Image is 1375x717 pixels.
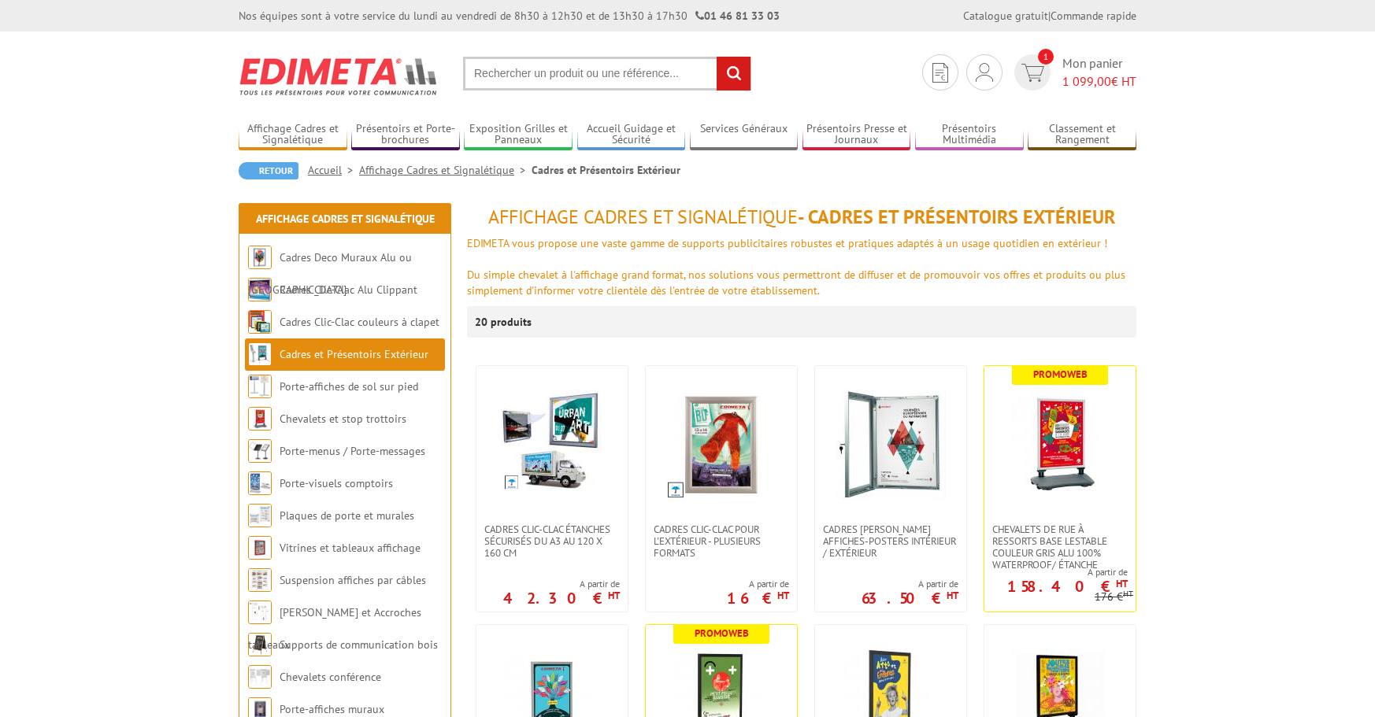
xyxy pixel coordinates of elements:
p: 16 € [727,593,789,603]
div: | [963,8,1136,24]
sup: HT [777,589,789,602]
span: 1 [1038,49,1054,65]
a: Cadres [PERSON_NAME] affiches-posters intérieur / extérieur [815,523,966,559]
a: Affichage Cadres et Signalétique [239,122,347,148]
img: Edimeta [239,47,439,105]
a: Porte-menus / Porte-messages [280,444,425,458]
a: Présentoirs Multimédia [915,122,1024,148]
span: Affichage Cadres et Signalétique [488,205,798,229]
a: Cadres Clic-Clac couleurs à clapet [280,315,439,329]
div: Nos équipes sont à votre service du lundi au vendredi de 8h30 à 12h30 et de 13h30 à 17h30 [239,8,780,24]
a: Accueil Guidage et Sécurité [577,122,686,148]
span: A partir de [984,566,1128,578]
sup: HT [608,589,620,602]
img: devis rapide [976,63,993,82]
a: Porte-visuels comptoirs [280,476,393,490]
strong: 01 46 81 33 03 [695,9,780,23]
span: Mon panier [1062,54,1136,91]
sup: HT [947,589,958,602]
input: Rechercher un produit ou une référence... [463,57,751,91]
a: Présentoirs Presse et Journaux [802,122,911,148]
div: EDIMETA vous propose une vaste gamme de supports publicitaires robustes et pratiques adaptés à un... [467,235,1136,251]
img: Cadres Clic-Clac couleurs à clapet [248,310,272,334]
a: Classement et Rangement [1028,122,1136,148]
p: 20 produits [475,306,534,338]
a: Plaques de porte et murales [280,508,414,523]
span: A partir de [503,578,620,590]
p: 42.30 € [503,593,620,603]
span: Cadres Clic-Clac pour l'extérieur - PLUSIEURS FORMATS [654,523,789,559]
a: Vitrines et tableaux affichage [280,541,421,555]
a: Chevalets et stop trottoirs [280,412,406,426]
b: Promoweb [695,626,749,640]
a: devis rapide 1 Mon panier 1 099,00€ HT [1010,54,1136,91]
span: A partir de [862,578,958,590]
span: € HT [1062,72,1136,91]
img: Cadres Clic-Clac étanches sécurisés du A3 au 120 x 160 cm [501,390,603,492]
h1: - Cadres et Présentoirs Extérieur [467,207,1136,227]
a: Porte-affiches de sol sur pied [280,379,418,394]
img: Porte-visuels comptoirs [248,471,272,495]
img: Suspension affiches par câbles [248,568,272,592]
a: Cadres Clic-Clac Alu Clippant [280,283,417,297]
a: Affichage Cadres et Signalétique [359,163,532,177]
img: Porte-menus / Porte-messages [248,439,272,463]
img: Chevalets et stop trottoirs [248,407,272,431]
sup: HT [1116,577,1128,590]
img: Cadres Deco Muraux Alu ou Bois [248,246,272,269]
a: Cadres Deco Muraux Alu ou [GEOGRAPHIC_DATA] [248,250,412,297]
a: Exposition Grilles et Panneaux [464,122,573,148]
img: Plaques de porte et murales [248,504,272,527]
img: devis rapide [932,63,948,83]
span: A partir de [727,578,789,590]
a: Présentoirs et Porte-brochures [351,122,460,148]
a: Accueil [308,163,359,177]
img: Vitrines et tableaux affichage [248,536,272,560]
img: Cadres et Présentoirs Extérieur [248,342,272,366]
p: 158.40 € [1007,582,1128,591]
b: Promoweb [1033,368,1088,381]
p: 63.50 € [862,593,958,603]
a: Cadres et Présentoirs Extérieur [280,347,428,361]
span: Cadres Clic-Clac étanches sécurisés du A3 au 120 x 160 cm [484,523,620,559]
a: Suspension affiches par câbles [280,573,426,587]
input: rechercher [717,57,751,91]
a: Supports de communication bois [280,638,438,652]
a: Cadres Clic-Clac pour l'extérieur - PLUSIEURS FORMATS [646,523,797,559]
p: 176 € [1095,591,1133,603]
a: Retour [239,162,298,179]
img: Cadres vitrines affiches-posters intérieur / extérieur [836,390,946,500]
img: Cadres Clic-Clac pour l'extérieur - PLUSIEURS FORMATS [666,390,776,500]
span: Cadres [PERSON_NAME] affiches-posters intérieur / extérieur [823,523,958,559]
a: Chevalets de rue à ressorts base lestable couleur Gris Alu 100% waterproof/ étanche [984,523,1136,571]
img: devis rapide [1021,64,1044,82]
img: Porte-affiches de sol sur pied [248,375,272,398]
div: Du simple chevalet à l'affichage grand format, nos solutions vous permettront de diffuser et de p... [467,267,1136,298]
span: 1 099,00 [1062,73,1111,89]
img: Chevalets de rue à ressorts base lestable couleur Gris Alu 100% waterproof/ étanche [1005,390,1115,500]
a: Services Généraux [690,122,799,148]
li: Cadres et Présentoirs Extérieur [532,162,680,178]
a: Catalogue gratuit [963,9,1048,23]
a: Cadres Clic-Clac étanches sécurisés du A3 au 120 x 160 cm [476,523,628,559]
a: Affichage Cadres et Signalétique [256,212,435,226]
sup: HT [1123,588,1133,599]
a: Commande rapide [1051,9,1136,23]
span: Chevalets de rue à ressorts base lestable couleur Gris Alu 100% waterproof/ étanche [992,523,1128,571]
